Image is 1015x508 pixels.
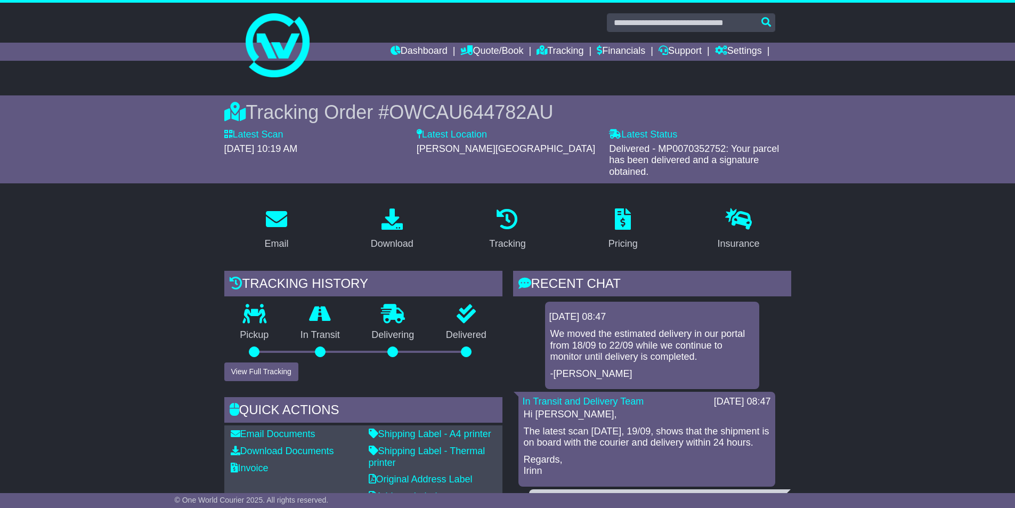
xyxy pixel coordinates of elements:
[430,329,502,341] p: Delivered
[609,143,779,177] span: Delivered - MP0070352752: Your parcel has been delivered and a signature obtained.
[602,205,645,255] a: Pricing
[371,237,413,251] div: Download
[264,237,288,251] div: Email
[417,143,595,154] span: [PERSON_NAME][GEOGRAPHIC_DATA]
[356,329,431,341] p: Delivering
[550,328,754,363] p: We moved the estimated delivery in our portal from 18/09 to 22/09 while we continue to monitor un...
[224,143,298,154] span: [DATE] 10:19 AM
[369,429,491,439] a: Shipping Label - A4 printer
[285,329,356,341] p: In Transit
[549,311,755,323] div: [DATE] 08:47
[597,43,645,61] a: Financials
[224,362,298,381] button: View Full Tracking
[257,205,295,255] a: Email
[524,454,770,477] p: Regards, Irinn
[389,101,553,123] span: OWCAU644782AU
[417,129,487,141] label: Latest Location
[369,474,473,485] a: Original Address Label
[659,43,702,61] a: Support
[224,271,502,300] div: Tracking history
[231,463,269,473] a: Invoice
[224,329,285,341] p: Pickup
[715,43,762,61] a: Settings
[175,496,329,504] span: © One World Courier 2025. All rights reserved.
[523,396,644,407] a: In Transit and Delivery Team
[524,409,770,421] p: Hi [PERSON_NAME],
[537,43,583,61] a: Tracking
[231,429,315,439] a: Email Documents
[718,237,760,251] div: Insurance
[711,205,767,255] a: Insurance
[489,237,525,251] div: Tracking
[714,396,771,408] div: [DATE] 08:47
[608,237,638,251] div: Pricing
[460,43,523,61] a: Quote/Book
[364,205,420,255] a: Download
[224,397,502,426] div: Quick Actions
[224,101,791,124] div: Tracking Order #
[482,205,532,255] a: Tracking
[224,129,283,141] label: Latest Scan
[609,129,677,141] label: Latest Status
[391,43,448,61] a: Dashboard
[524,426,770,449] p: The latest scan [DATE], 19/09, shows that the shipment is on board with the courier and delivery ...
[369,446,485,468] a: Shipping Label - Thermal printer
[369,491,437,502] a: Address Label
[550,368,754,380] p: -[PERSON_NAME]
[513,271,791,300] div: RECENT CHAT
[231,446,334,456] a: Download Documents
